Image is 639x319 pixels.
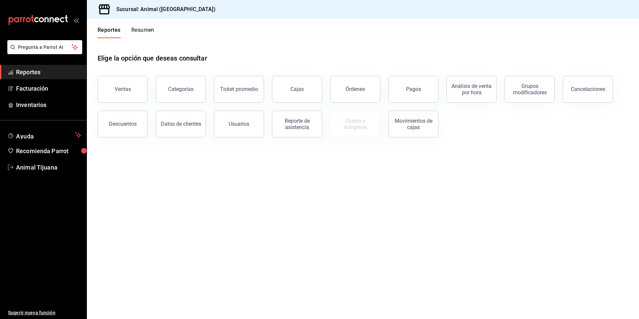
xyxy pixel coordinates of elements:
[272,111,322,137] button: Reporte de asistencia
[16,84,81,93] span: Facturación
[330,111,380,137] button: Contrata inventarios para ver este reporte
[388,76,438,103] button: Pagos
[563,76,613,103] button: Cancelaciones
[161,121,201,127] div: Datos de clientes
[214,76,264,103] button: Ticket promedio
[131,27,154,38] button: Resumen
[115,86,131,92] div: Ventas
[446,76,497,103] button: Análisis de venta por hora
[8,309,81,316] span: Sugerir nueva función
[451,83,492,96] div: Análisis de venta por hora
[16,146,81,155] span: Recomienda Parrot
[98,27,154,38] div: navigation tabs
[330,76,380,103] button: Órdenes
[406,86,421,92] div: Pagos
[111,5,216,13] h3: Sucursal: Animal ([GEOGRAPHIC_DATA])
[74,17,79,23] button: open_drawer_menu
[16,100,81,109] span: Inventarios
[168,86,194,92] div: Categorías
[505,76,555,103] button: Grupos modificadores
[346,86,365,92] div: Órdenes
[156,76,206,103] button: Categorías
[290,85,304,93] div: Cajas
[7,40,82,54] button: Pregunta a Parrot AI
[220,86,258,92] div: Ticket promedio
[18,44,72,51] span: Pregunta a Parrot AI
[571,86,605,92] div: Cancelaciones
[393,118,434,130] div: Movimientos de cajas
[156,111,206,137] button: Datos de clientes
[98,53,207,63] h1: Elige la opción que deseas consultar
[109,121,137,127] div: Descuentos
[272,76,322,103] a: Cajas
[98,27,121,38] button: Reportes
[276,118,318,130] div: Reporte de asistencia
[214,111,264,137] button: Usuarios
[5,48,82,56] a: Pregunta a Parrot AI
[509,83,550,96] div: Grupos modificadores
[98,76,148,103] button: Ventas
[16,163,81,172] span: Animal Tijuana
[16,131,73,139] span: Ayuda
[98,111,148,137] button: Descuentos
[388,111,438,137] button: Movimientos de cajas
[16,68,81,77] span: Reportes
[229,121,249,127] div: Usuarios
[335,118,376,130] div: Costos y márgenes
